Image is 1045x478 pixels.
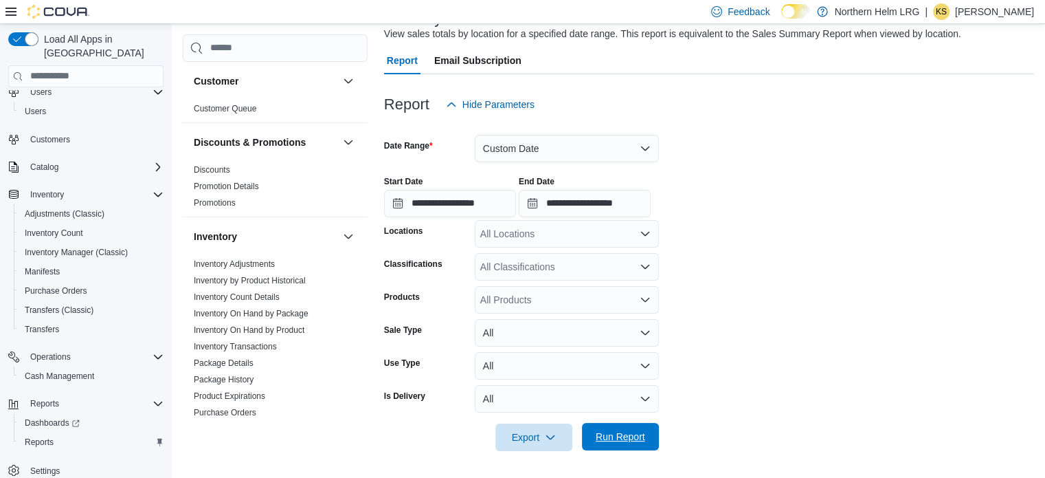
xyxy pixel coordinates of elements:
[3,347,169,367] button: Operations
[19,283,164,299] span: Purchase Orders
[19,415,164,431] span: Dashboards
[194,230,237,243] h3: Inventory
[19,244,133,261] a: Inventory Manager (Classic)
[475,385,659,413] button: All
[25,159,64,175] button: Catalog
[14,301,169,320] button: Transfers (Classic)
[19,103,164,120] span: Users
[19,434,59,450] a: Reports
[194,407,256,418] span: Purchase Orders
[384,292,420,303] label: Products
[25,131,76,148] a: Customers
[194,342,277,351] a: Inventory Transactions
[194,374,254,385] span: Package History
[340,134,357,151] button: Discounts & Promotions
[25,159,164,175] span: Catalog
[781,4,810,19] input: Dark Mode
[194,325,304,335] a: Inventory On Hand by Product
[25,349,164,365] span: Operations
[3,185,169,204] button: Inventory
[475,319,659,347] button: All
[194,275,306,286] span: Inventory by Product Historical
[194,164,230,175] span: Discounts
[19,206,110,222] a: Adjustments (Classic)
[519,190,651,217] input: Press the down key to open a popover containing a calendar.
[3,83,169,102] button: Users
[384,325,422,336] label: Sale Type
[194,358,254,369] span: Package Details
[14,413,169,433] a: Dashboards
[14,320,169,339] button: Transfers
[434,47,521,74] span: Email Subscription
[194,259,275,269] a: Inventory Adjustments
[194,292,280,303] span: Inventory Count Details
[14,433,169,452] button: Reports
[194,103,256,114] span: Customer Queue
[30,134,70,145] span: Customers
[25,395,164,412] span: Reports
[194,259,275,270] span: Inventory Adjustments
[384,391,425,402] label: Is Delivery
[183,256,368,459] div: Inventory
[38,32,164,60] span: Load All Apps in [GEOGRAPHIC_DATA]
[25,417,80,428] span: Dashboards
[194,325,304,336] span: Inventory On Hand by Product
[19,434,164,450] span: Reports
[640,261,651,272] button: Open list of options
[25,84,57,100] button: Users
[30,398,59,409] span: Reports
[194,358,254,368] a: Package Details
[936,3,947,20] span: KS
[194,74,337,88] button: Customer
[194,74,238,88] h3: Customer
[25,437,54,448] span: Reports
[19,302,99,318] a: Transfers (Classic)
[925,3,928,20] p: |
[194,230,337,243] button: Inventory
[19,244,164,261] span: Inventory Manager (Classic)
[194,197,236,208] span: Promotions
[19,321,164,338] span: Transfers
[19,263,65,280] a: Manifests
[25,208,104,219] span: Adjustments (Classic)
[25,305,93,316] span: Transfers (Classic)
[25,131,164,148] span: Customers
[640,294,651,305] button: Open list of options
[194,181,259,192] span: Promotion Details
[19,206,164,222] span: Adjustments (Classic)
[25,228,83,239] span: Inventory Count
[475,352,659,380] button: All
[194,375,254,384] a: Package History
[27,5,89,19] img: Cova
[495,424,572,451] button: Export
[19,225,164,241] span: Inventory Count
[14,243,169,262] button: Inventory Manager (Classic)
[194,408,256,417] a: Purchase Orders
[955,3,1034,20] p: [PERSON_NAME]
[504,424,564,451] span: Export
[340,228,357,245] button: Inventory
[183,162,368,217] div: Discounts & Promotions
[194,104,256,113] a: Customer Queue
[14,224,169,243] button: Inventory Count
[30,466,60,477] span: Settings
[30,162,58,173] span: Catalog
[3,394,169,413] button: Reports
[194,276,306,285] a: Inventory by Product Historical
[194,341,277,352] span: Inventory Transactions
[30,87,52,98] span: Users
[25,349,76,365] button: Operations
[194,165,230,175] a: Discounts
[3,157,169,177] button: Catalog
[19,225,89,241] a: Inventory Count
[19,368,164,384] span: Cash Management
[640,228,651,239] button: Open list of options
[933,3,950,20] div: Katrina Sirota
[3,129,169,149] button: Customers
[194,182,259,191] a: Promotion Details
[194,135,306,149] h3: Discounts & Promotions
[30,351,71,362] span: Operations
[14,281,169,301] button: Purchase Orders
[14,367,169,386] button: Cash Management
